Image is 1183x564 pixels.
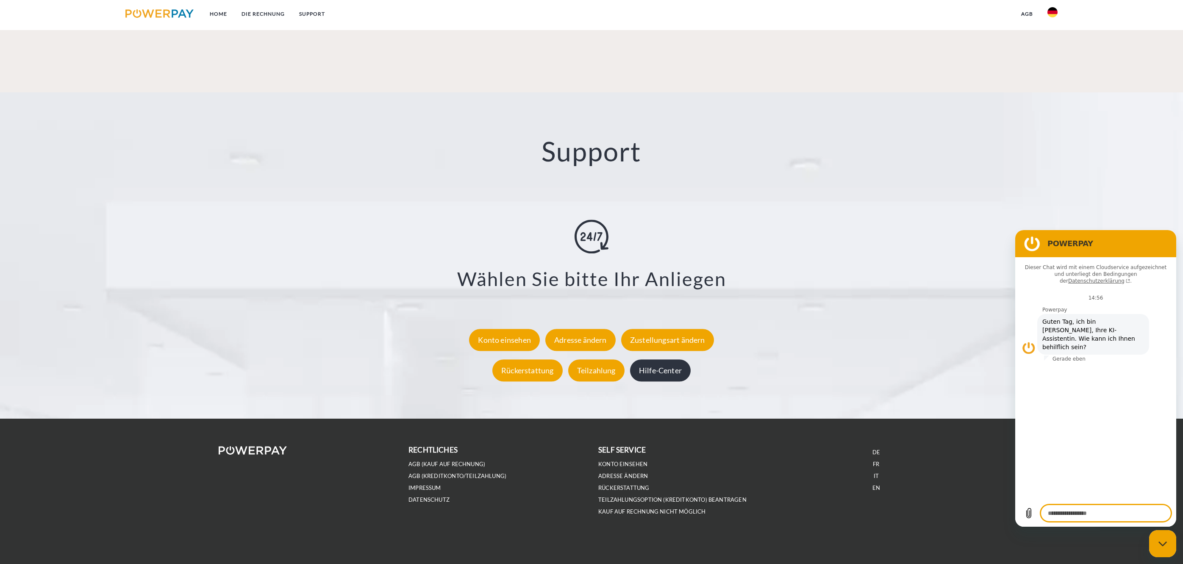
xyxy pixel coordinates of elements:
a: Hilfe-Center [628,366,693,375]
a: IMPRESSUM [408,484,441,492]
a: Kauf auf Rechnung nicht möglich [598,508,706,515]
a: DE [872,449,880,456]
a: Home [203,6,234,22]
img: online-shopping.svg [575,220,608,254]
a: DATENSCHUTZ [408,496,450,503]
iframe: Schaltfläche zum Öffnen des Messaging-Fensters; Konversation läuft [1149,530,1176,557]
div: Konto einsehen [469,329,540,351]
a: Adresse ändern [543,335,618,345]
img: logo-powerpay-white.svg [219,446,287,455]
a: Teilzahlung [566,366,627,375]
a: Konto einsehen [467,335,542,345]
iframe: Messaging-Fenster [1015,230,1176,527]
h2: Support [59,135,1124,168]
a: agb [1014,6,1040,22]
a: Adresse ändern [598,472,648,480]
a: AGB (Kreditkonto/Teilzahlung) [408,472,506,480]
a: EN [872,484,880,492]
img: logo-powerpay.svg [125,9,194,18]
a: Zustellungsart ändern [619,335,716,345]
div: Teilzahlung [568,359,625,381]
h3: Wählen Sie bitte Ihr Anliegen [70,267,1114,291]
a: Teilzahlungsoption (KREDITKONTO) beantragen [598,496,747,503]
a: DIE RECHNUNG [234,6,292,22]
a: FR [873,461,879,468]
a: AGB (Kauf auf Rechnung) [408,461,485,468]
a: IT [874,472,879,480]
div: Zustellungsart ändern [621,329,714,351]
img: de [1047,7,1058,17]
b: self service [598,445,646,454]
a: Rückerstattung [490,366,565,375]
a: Rückerstattung [598,484,650,492]
div: Rückerstattung [492,359,563,381]
div: Hilfe-Center [630,359,691,381]
a: Konto einsehen [598,461,648,468]
b: rechtliches [408,445,458,454]
a: SUPPORT [292,6,332,22]
div: Adresse ändern [545,329,616,351]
